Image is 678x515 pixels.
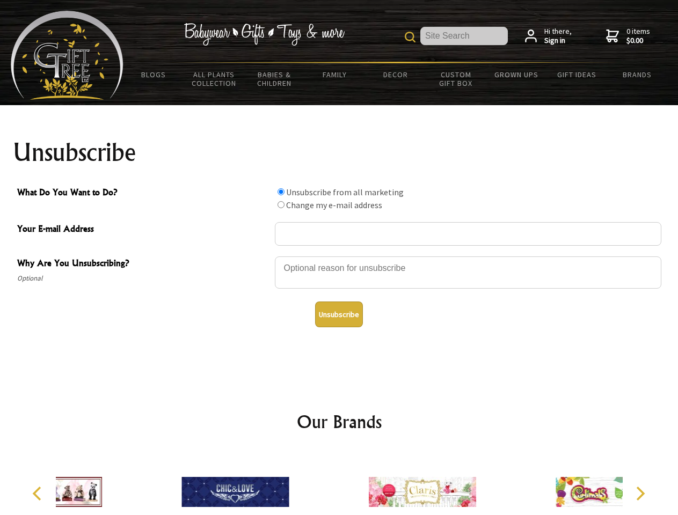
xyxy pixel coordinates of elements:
label: Change my e-mail address [286,200,382,210]
label: Unsubscribe from all marketing [286,187,404,197]
img: Babyware - Gifts - Toys and more... [11,11,123,100]
button: Previous [27,482,50,505]
button: Next [628,482,652,505]
a: BLOGS [123,63,184,86]
textarea: Why Are You Unsubscribing? [275,256,661,289]
span: Your E-mail Address [17,222,269,238]
button: Unsubscribe [315,301,363,327]
strong: Sign in [544,36,572,46]
input: What Do You Want to Do? [278,201,285,208]
a: Grown Ups [486,63,546,86]
a: 0 items$0.00 [606,27,650,46]
a: Brands [607,63,668,86]
a: Hi there,Sign in [525,27,572,46]
a: Decor [365,63,426,86]
a: Babies & Children [244,63,305,94]
input: Site Search [420,27,508,45]
h1: Unsubscribe [13,139,666,165]
a: Custom Gift Box [426,63,486,94]
a: Gift Ideas [546,63,607,86]
span: Optional [17,272,269,285]
img: Babywear - Gifts - Toys & more [184,23,345,46]
a: Family [305,63,366,86]
h2: Our Brands [21,409,657,435]
img: product search [405,32,415,42]
input: Your E-mail Address [275,222,661,246]
span: What Do You Want to Do? [17,186,269,201]
span: Why Are You Unsubscribing? [17,256,269,272]
input: What Do You Want to Do? [278,188,285,195]
strong: $0.00 [626,36,650,46]
span: 0 items [626,26,650,46]
a: All Plants Collection [184,63,245,94]
span: Hi there, [544,27,572,46]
